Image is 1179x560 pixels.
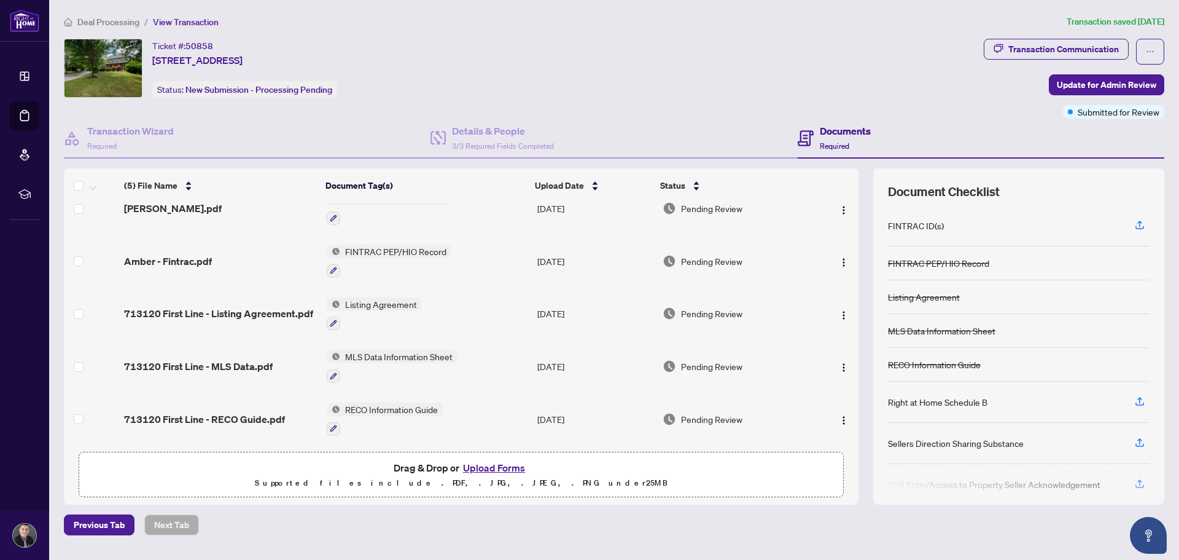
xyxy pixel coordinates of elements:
span: Upload Date [535,179,584,192]
button: Previous Tab [64,515,134,535]
td: [DATE] [532,288,658,341]
span: Pending Review [681,202,742,215]
div: Transaction Communication [1008,39,1119,59]
h4: Transaction Wizard [87,124,174,138]
span: View Transaction [153,17,219,28]
img: Logo [839,416,849,425]
th: Status [655,168,811,203]
span: Drag & Drop or [394,460,529,476]
span: Required [87,141,117,151]
span: ellipsis [1146,47,1154,56]
span: 713120 First Line - MLS Data.pdf [124,359,273,374]
img: Document Status [663,254,676,268]
p: Supported files include .PDF, .JPG, .JPEG, .PNG under 25 MB [87,476,836,491]
img: Profile Icon [13,524,36,547]
div: Listing Agreement [888,290,960,304]
span: New Submission - Processing Pending [185,84,332,95]
div: MLS Data Information Sheet [888,324,995,337]
span: (5) File Name [124,179,177,192]
div: FINTRAC ID(s) [888,219,944,232]
div: Ticket #: [152,39,213,53]
button: Open asap [1130,517,1167,554]
span: Pending Review [681,307,742,320]
span: Document Checklist [888,183,1000,200]
img: Logo [839,363,849,373]
img: Document Status [663,360,676,373]
span: Pending Review [681,412,742,426]
img: Logo [839,310,849,320]
th: (5) File Name [119,168,321,203]
button: Logo [834,304,854,323]
img: Status Icon [327,298,340,311]
span: Amber - Fintrac.pdf [124,254,212,269]
td: [DATE] [532,182,658,235]
img: IMG-X12308913_1.jpg [64,39,142,97]
button: Update for Admin Review [1049,74,1164,95]
img: Document Status [663,412,676,426]
h4: Documents [820,124,871,138]
button: Logo [834,357,854,376]
span: Drag & Drop orUpload FormsSupported files include .PDF, .JPG, .JPEG, .PNG under25MB [79,452,843,498]
th: Document Tag(s) [321,168,530,203]
span: 713120 First Line - Listing Agreement.pdf [124,306,313,321]
span: Submitted for Review [1078,105,1159,119]
span: Update for Admin Review [1057,75,1156,95]
div: FINTRAC PEP/HIO Record [888,256,989,270]
span: Deal Processing [77,17,139,28]
article: Transaction saved [DATE] [1067,15,1164,29]
button: Status IconRECO Information Guide [327,403,443,436]
img: Document Status [663,307,676,320]
span: Status [660,179,685,192]
span: Pending Review [681,360,742,373]
span: FINTRAC PEP/HIO Record [340,245,451,258]
img: Logo [839,205,849,215]
img: logo [10,9,39,32]
span: [STREET_ADDRESS] [152,53,243,68]
span: MLS Data Information Sheet [340,350,457,363]
li: / [144,15,148,29]
span: Listing Agreement [340,298,422,311]
div: Status: [152,81,337,98]
th: Upload Date [530,168,655,203]
span: 3/3 Required Fields Completed [452,141,554,151]
div: Sellers Direction Sharing Substance [888,436,1024,450]
img: Logo [839,258,849,267]
img: Status Icon [327,350,340,363]
span: Required [820,141,849,151]
div: RECO Information Guide [888,358,981,371]
button: Transaction Communication [984,39,1129,60]
td: [DATE] [532,393,658,446]
button: Status IconFINTRAC PEP/HIO Record [327,245,451,278]
button: Logo [834,199,854,218]
span: home [64,18,72,26]
button: Next Tab [144,515,199,535]
img: Status Icon [327,403,340,416]
span: 50858 [185,41,213,52]
div: Right at Home Schedule B [888,395,987,409]
img: Document Status [663,202,676,215]
button: Status IconMLS Data Information Sheet [327,350,457,383]
button: Upload Forms [459,460,529,476]
td: [DATE] [532,235,658,288]
h4: Details & People [452,124,554,138]
button: Logo [834,251,854,271]
span: 713120 First Line - RECO Guide.pdf [124,412,285,427]
button: Status IconListing Agreement [327,298,422,331]
span: [PERSON_NAME].pdf [124,201,222,216]
span: Pending Review [681,254,742,268]
span: Previous Tab [74,515,125,535]
button: Logo [834,409,854,429]
img: Status Icon [327,245,340,258]
td: [DATE] [532,340,658,393]
span: RECO Information Guide [340,403,443,416]
button: Status IconFINTRAC PEP/HIO Record [327,192,451,225]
